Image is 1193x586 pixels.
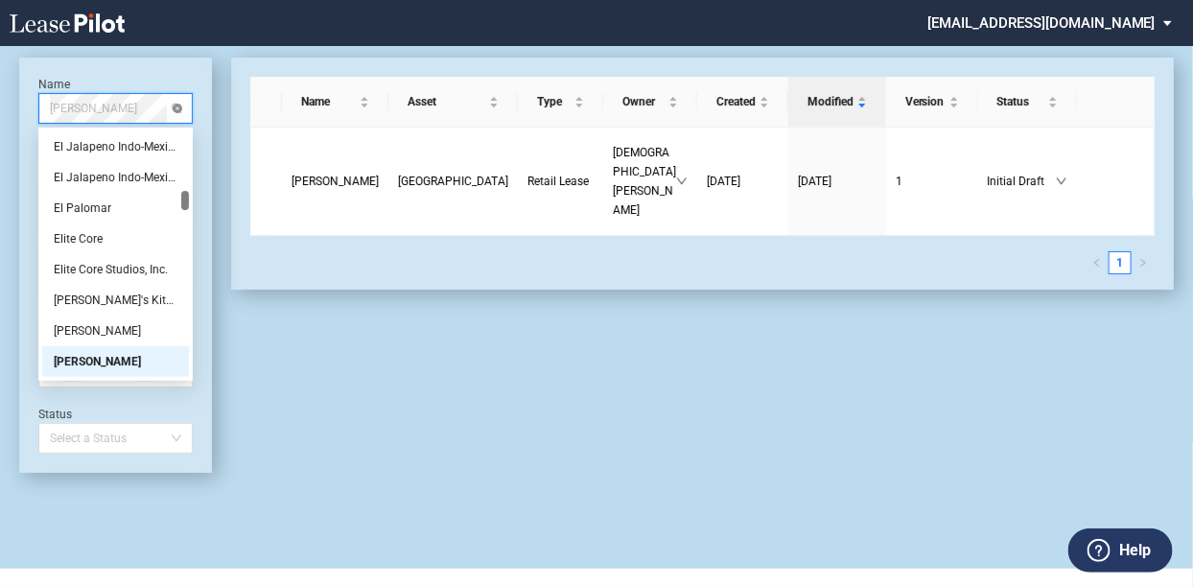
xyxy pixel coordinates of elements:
button: Help [1068,528,1173,573]
span: Name [301,92,356,111]
th: Status [978,77,1077,128]
a: 1 [896,172,969,191]
th: Asset [388,77,518,128]
span: Eloise [50,94,181,123]
div: [PERSON_NAME]'s Kitchen + Wine Bar [54,291,177,310]
span: close-circle [173,104,182,113]
span: Status [997,92,1044,111]
span: [DATE] [798,175,831,188]
a: Retail Lease [527,172,594,191]
span: right [1138,258,1148,268]
div: El Jalapeno Indo-Mexican Express [54,137,177,156]
li: 1 [1109,251,1132,274]
a: 1 [1110,252,1131,273]
div: El Palomar [54,199,177,218]
th: Owner [603,77,697,128]
th: Modified [788,77,886,128]
div: Ellenton Florist [42,316,189,346]
div: Eloise [42,346,189,377]
span: Owner [622,92,665,111]
span: down [1056,176,1067,187]
span: 1 [896,175,902,188]
button: right [1132,251,1155,274]
span: Retail Lease [527,175,589,188]
div: Elite Core Studios, Inc. [42,254,189,285]
a: [DATE] [707,172,779,191]
span: Type [537,92,571,111]
li: Next Page [1132,251,1155,274]
span: [DATE] [707,175,740,188]
span: left [1092,258,1102,268]
div: [PERSON_NAME] [54,321,177,340]
div: El Palomar [42,193,189,223]
span: Asset [408,92,485,111]
a: [DATE] [798,172,877,191]
th: Name [282,77,388,128]
span: [DEMOGRAPHIC_DATA][PERSON_NAME] [613,143,676,220]
span: Eloise [292,175,379,188]
div: El Jalapeno Indo-Mexican Grill [54,168,177,187]
div: Ella's Kitchen + Wine Bar [42,285,189,316]
div: Elite Core [42,223,189,254]
div: [PERSON_NAME] [54,352,177,371]
div: El Jalapeno Indo-Mexican Express [42,131,189,162]
a: [PERSON_NAME] [292,172,379,191]
li: Previous Page [1086,251,1109,274]
th: Version [886,77,978,128]
a: [GEOGRAPHIC_DATA] [398,172,508,191]
button: left [1086,251,1109,274]
span: down [676,176,688,187]
th: Type [518,77,603,128]
div: El Jalapeno Indo-Mexican Grill [42,162,189,193]
span: Modified [807,92,854,111]
span: Park West Village III [398,175,508,188]
span: Initial Draft [988,172,1056,191]
label: Help [1119,538,1151,563]
span: Created [716,92,756,111]
span: Version [905,92,946,111]
th: Created [697,77,788,128]
label: Status [38,408,72,421]
div: Elite Core Studios, Inc. [54,260,177,279]
div: Elite Core [54,229,177,248]
label: Name [38,78,70,91]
